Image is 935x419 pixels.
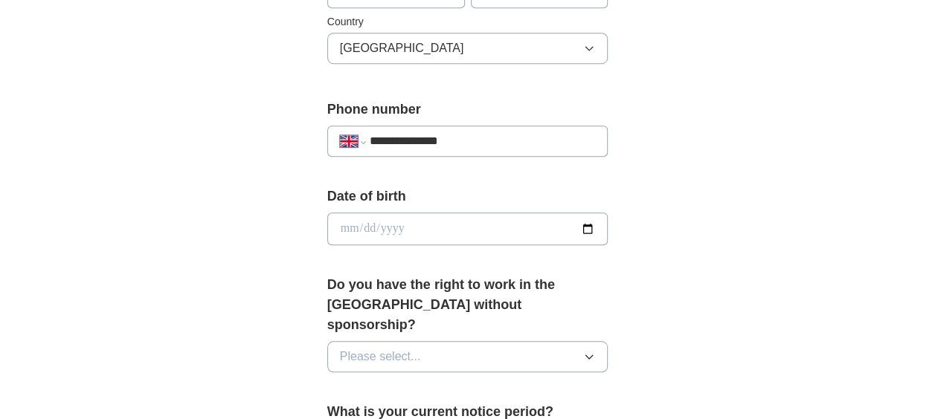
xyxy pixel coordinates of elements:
label: Country [327,14,608,30]
span: Please select... [340,348,421,366]
label: Do you have the right to work in the [GEOGRAPHIC_DATA] without sponsorship? [327,275,608,335]
label: Date of birth [327,186,608,207]
span: [GEOGRAPHIC_DATA] [340,39,464,57]
button: [GEOGRAPHIC_DATA] [327,33,608,64]
button: Please select... [327,341,608,372]
label: Phone number [327,100,608,120]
